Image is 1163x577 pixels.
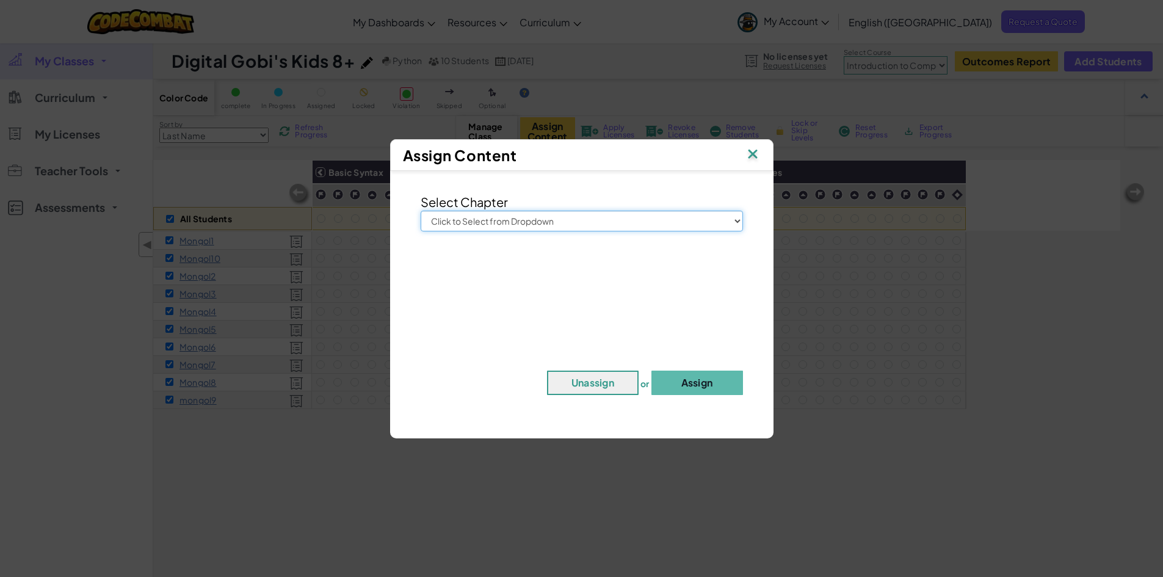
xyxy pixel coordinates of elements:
span: Select Chapter [421,194,508,209]
button: Unassign [547,371,639,395]
span: Assign Content [403,146,517,164]
span: or [640,377,650,388]
img: IconClose.svg [745,146,761,164]
button: Assign [651,371,743,395]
